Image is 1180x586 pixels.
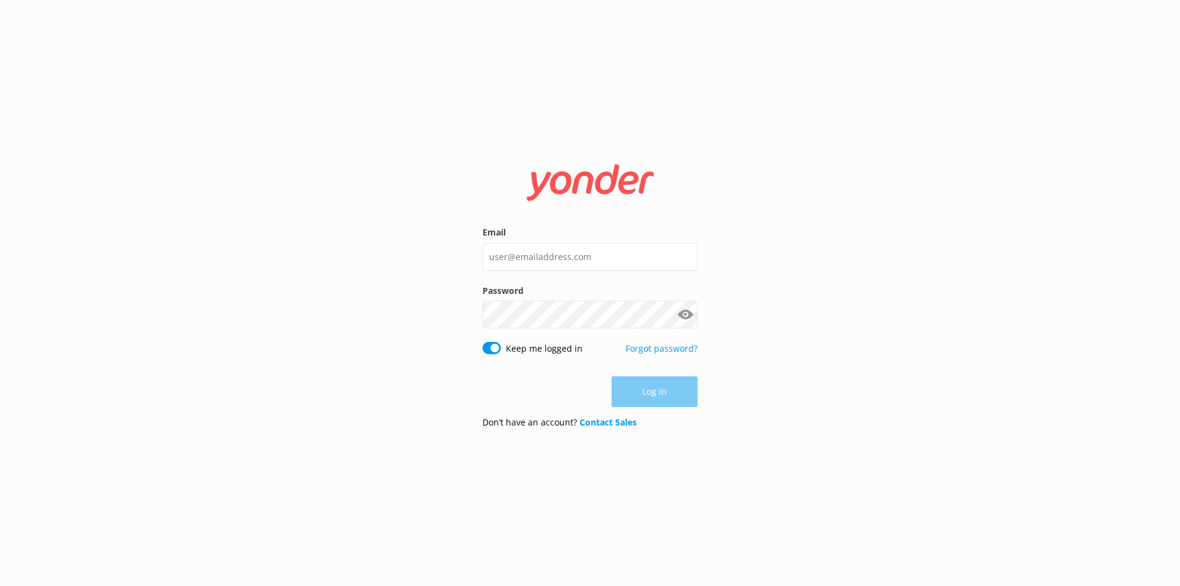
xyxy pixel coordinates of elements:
[482,416,637,429] p: Don’t have an account?
[482,226,698,239] label: Email
[626,342,698,354] a: Forgot password?
[482,243,698,271] input: user@emailaddress.com
[506,342,583,355] label: Keep me logged in
[580,416,637,428] a: Contact Sales
[482,284,698,298] label: Password
[673,303,698,327] button: Show password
